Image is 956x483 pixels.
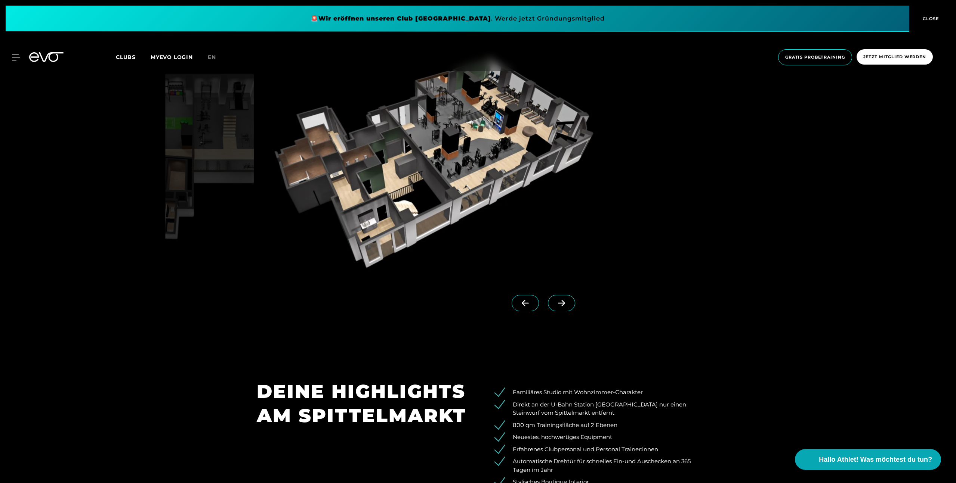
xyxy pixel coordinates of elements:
[208,53,225,62] a: en
[208,54,216,60] span: en
[863,54,926,60] span: Jetzt Mitglied werden
[500,401,699,417] li: Direkt an der U-Bahn Station [GEOGRAPHIC_DATA] nur einen Steinwurf vom Spittelmarkt entfernt
[500,388,699,397] li: Familiäres Studio mit Wohnzimmer-Charakter
[854,49,935,65] a: Jetzt Mitglied werden
[921,15,939,22] span: CLOSE
[151,54,193,60] a: MYEVO LOGIN
[795,449,941,470] button: Hallo Athlet! Was möchtest du tun?
[165,47,254,277] img: evofitness
[785,54,845,60] span: Gratis Probetraining
[116,53,151,60] a: Clubs
[500,433,699,442] li: Neuestes, hochwertiges Equipment
[500,421,699,430] li: 800 qm Trainingsfläche auf 2 Ebenen
[909,6,950,32] button: CLOSE
[257,47,611,277] img: evofitness
[116,54,136,60] span: Clubs
[819,455,932,465] span: Hallo Athlet! Was möchtest du tun?
[500,445,699,454] li: Erfahrenes Clubpersonal und Personal Trainer:innen
[257,379,468,428] h1: DEINE HIGHLIGHTS AM SPITTELMARKT
[776,49,854,65] a: Gratis Probetraining
[500,457,699,474] li: Automatische Drehtür für schnelles Ein-und Auschecken an 365 Tagen im Jahr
